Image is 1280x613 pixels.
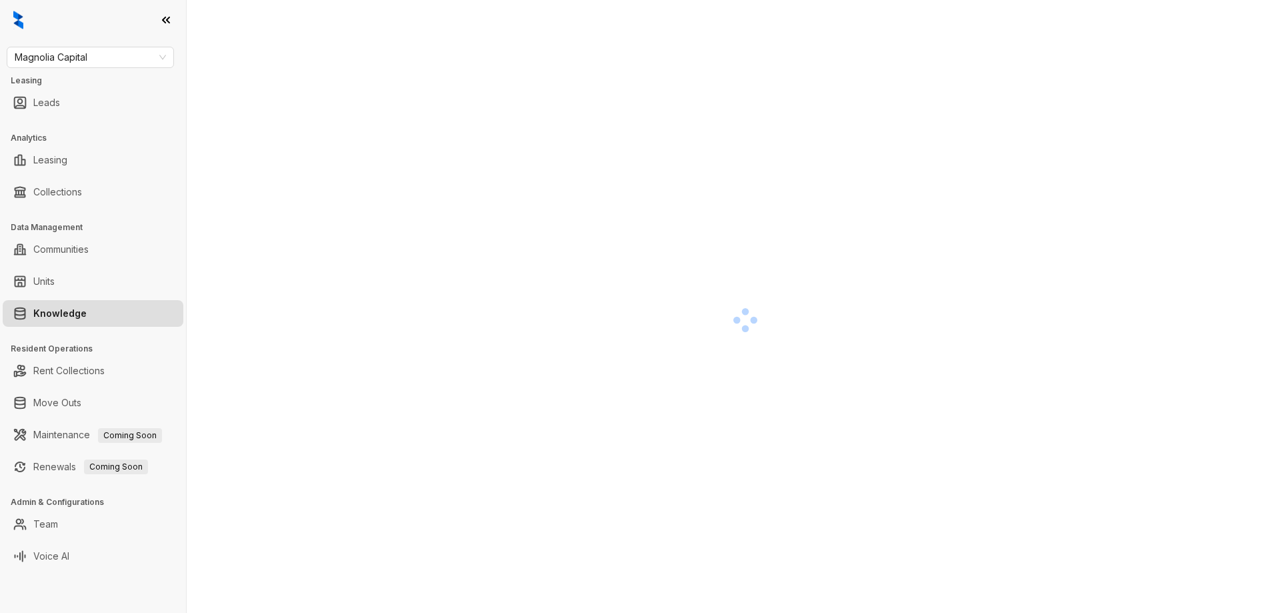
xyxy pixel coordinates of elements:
a: Move Outs [33,390,81,416]
a: Voice AI [33,543,69,570]
a: Collections [33,179,82,205]
a: Rent Collections [33,358,105,384]
a: Knowledge [33,300,87,327]
h3: Leasing [11,75,186,87]
a: Units [33,268,55,295]
a: Communities [33,236,89,263]
li: Leads [3,89,183,116]
h3: Resident Operations [11,343,186,355]
span: Coming Soon [84,460,148,474]
li: Leasing [3,147,183,173]
span: Magnolia Capital [15,47,166,67]
li: Maintenance [3,422,183,448]
li: Collections [3,179,183,205]
li: Communities [3,236,183,263]
a: Leads [33,89,60,116]
li: Knowledge [3,300,183,327]
li: Move Outs [3,390,183,416]
a: Team [33,511,58,538]
a: RenewalsComing Soon [33,454,148,480]
li: Units [3,268,183,295]
a: Leasing [33,147,67,173]
li: Rent Collections [3,358,183,384]
li: Team [3,511,183,538]
h3: Admin & Configurations [11,496,186,508]
li: Renewals [3,454,183,480]
img: logo [13,11,23,29]
span: Coming Soon [98,428,162,443]
h3: Data Management [11,221,186,233]
h3: Analytics [11,132,186,144]
li: Voice AI [3,543,183,570]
